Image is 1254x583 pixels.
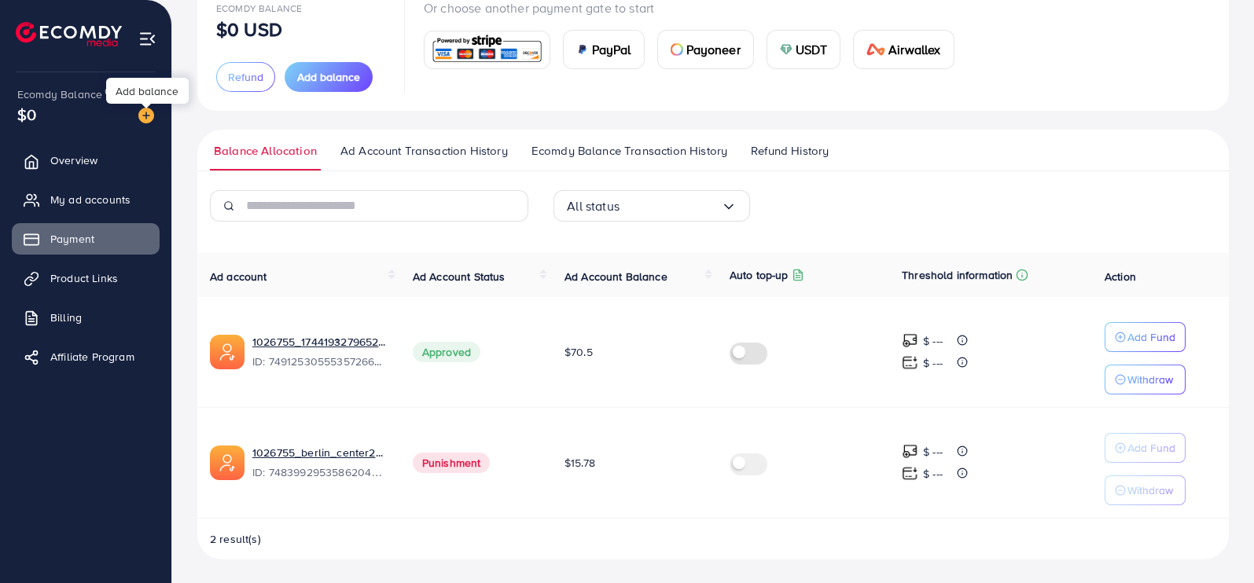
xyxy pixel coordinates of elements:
a: Product Links [12,262,160,294]
img: ic-ads-acc.e4c84228.svg [210,445,245,480]
a: cardUSDT [767,30,841,69]
span: $70.5 [564,344,593,360]
input: Search for option [620,194,721,218]
div: <span class='underline'>1026755_berlin_center2_1742502905670</span></br>7483992953586204688 [252,445,388,481]
p: Add Fund [1127,438,1175,457]
span: USDT [796,40,828,59]
button: Withdraw [1105,365,1186,394]
p: Auto top-up [730,266,789,284]
button: Add Fund [1105,322,1186,352]
a: cardPayPal [563,30,645,69]
span: Product Links [50,270,118,286]
span: Overview [50,152,97,168]
button: Add Fund [1105,433,1186,463]
img: top-up amount [902,354,918,371]
p: $ --- [923,442,943,461]
div: <span class='underline'>1026755_اسامة اسماعيل خضر_1744193279652</span></br>7491253055535726609 [252,334,388,370]
button: Add balance [285,62,373,92]
img: logo [16,22,122,46]
div: Search for option [553,190,750,222]
a: cardPayoneer [657,30,754,69]
span: All status [567,194,620,218]
p: Threshold information [902,266,1013,284]
span: Ecomdy Balance Transaction History [531,142,727,159]
a: My ad accounts [12,184,160,215]
a: Billing [12,302,160,333]
span: My ad accounts [50,192,131,207]
div: Add balance [106,78,189,104]
img: card [576,43,589,56]
a: cardAirwallex [853,30,954,69]
span: Ad account [210,269,267,284]
span: $15.78 [564,455,595,471]
a: card [424,31,550,69]
img: card [429,33,545,67]
span: Balance Allocation [214,142,317,159]
span: Refund [228,69,263,85]
p: $ --- [923,354,943,372]
span: 2 result(s) [210,531,261,547]
p: $ --- [923,464,943,483]
img: image [138,108,154,123]
iframe: Chat [1187,512,1242,571]
a: 1026755_اسامة اسماعيل خضر_1744193279652 [252,334,388,350]
a: Overview [12,145,160,176]
p: Withdraw [1127,481,1173,500]
span: Billing [50,310,82,325]
span: Payment [50,231,94,247]
span: ID: 7483992953586204688 [252,464,388,480]
span: Payoneer [686,40,741,59]
img: card [780,43,792,56]
span: Refund History [751,142,829,159]
img: ic-ads-acc.e4c84228.svg [210,335,245,369]
span: Ad Account Balance [564,269,667,284]
img: top-up amount [902,443,918,460]
span: PayPal [592,40,631,59]
p: Withdraw [1127,370,1173,389]
img: top-up amount [902,332,918,349]
span: Ad Account Status [413,269,506,284]
button: Refund [216,62,275,92]
p: $ --- [923,332,943,350]
span: Ecomdy Balance [216,2,302,15]
span: Add balance [297,69,360,85]
button: Withdraw [1105,475,1186,505]
img: top-up amount [902,465,918,482]
span: Action [1105,269,1136,284]
a: Payment [12,223,160,255]
span: Ecomdy Balance [17,86,102,102]
span: Airwallex [888,40,940,59]
a: 1026755_berlin_center2_1742502905670 [252,445,388,460]
span: $0 [17,103,36,126]
p: Add Fund [1127,328,1175,346]
span: Ad Account Transaction History [340,142,508,159]
span: Affiliate Program [50,349,134,365]
span: ID: 7491253055535726609 [252,354,388,369]
p: $0 USD [216,20,282,38]
a: Affiliate Program [12,341,160,372]
span: Punishment [413,453,491,473]
img: card [866,43,885,56]
img: card [671,43,683,56]
span: Approved [413,342,480,362]
img: menu [138,30,156,48]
